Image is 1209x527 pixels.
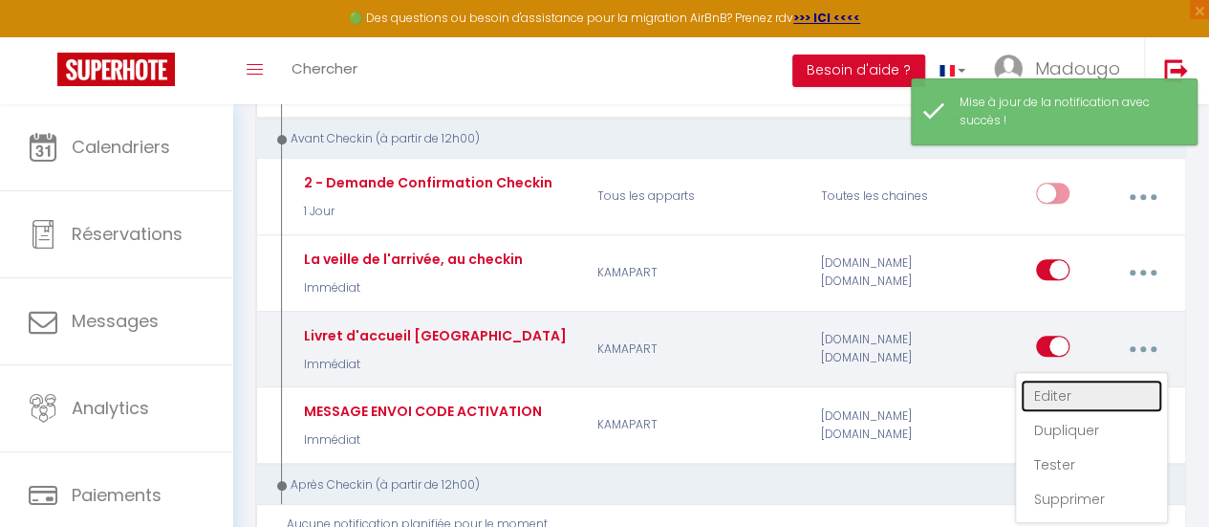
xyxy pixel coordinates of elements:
p: KAMAPART [585,321,809,377]
span: Madougo [1035,56,1120,80]
div: La veille de l'arrivée, au checkin [299,249,523,270]
div: Livret d'accueil [GEOGRAPHIC_DATA] [299,325,567,346]
img: ... [994,55,1023,83]
a: Dupliquer [1021,414,1162,447]
div: [DOMAIN_NAME] [DOMAIN_NAME] [809,321,958,377]
p: 1 Jour [299,203,552,221]
span: Messages [72,309,159,333]
span: Chercher [291,58,357,78]
p: KAMAPART [585,398,809,453]
span: Réservations [72,222,183,246]
p: Immédiat [299,279,523,297]
div: Mise à jour de la notification avec succès ! [960,94,1177,130]
a: Supprimer [1021,483,1162,516]
div: MESSAGE ENVOI CODE ACTIVATION [299,401,542,422]
span: Calendriers [72,135,170,159]
span: Paiements [72,483,162,507]
div: 2 - Demande Confirmation Checkin [299,172,552,193]
p: Immédiat [299,431,542,450]
p: Tous les apparts [585,168,809,224]
div: [DOMAIN_NAME] [DOMAIN_NAME] [809,245,958,300]
a: >>> ICI <<<< [793,10,860,26]
div: [DOMAIN_NAME] [DOMAIN_NAME] [809,398,958,453]
button: Besoin d'aide ? [792,55,925,87]
p: Immédiat [299,356,567,374]
div: Avant Checkin (à partir de 12h00) [273,130,1151,148]
a: Chercher [277,37,372,104]
div: Toutes les chaines [809,168,958,224]
a: Tester [1021,449,1162,481]
img: logout [1164,58,1188,82]
a: ... Madougo [980,37,1144,104]
a: Editer [1021,380,1162,412]
p: KAMAPART [585,245,809,300]
img: Super Booking [57,53,175,86]
span: Analytics [72,396,149,420]
div: Après Checkin (à partir de 12h00) [273,476,1151,494]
